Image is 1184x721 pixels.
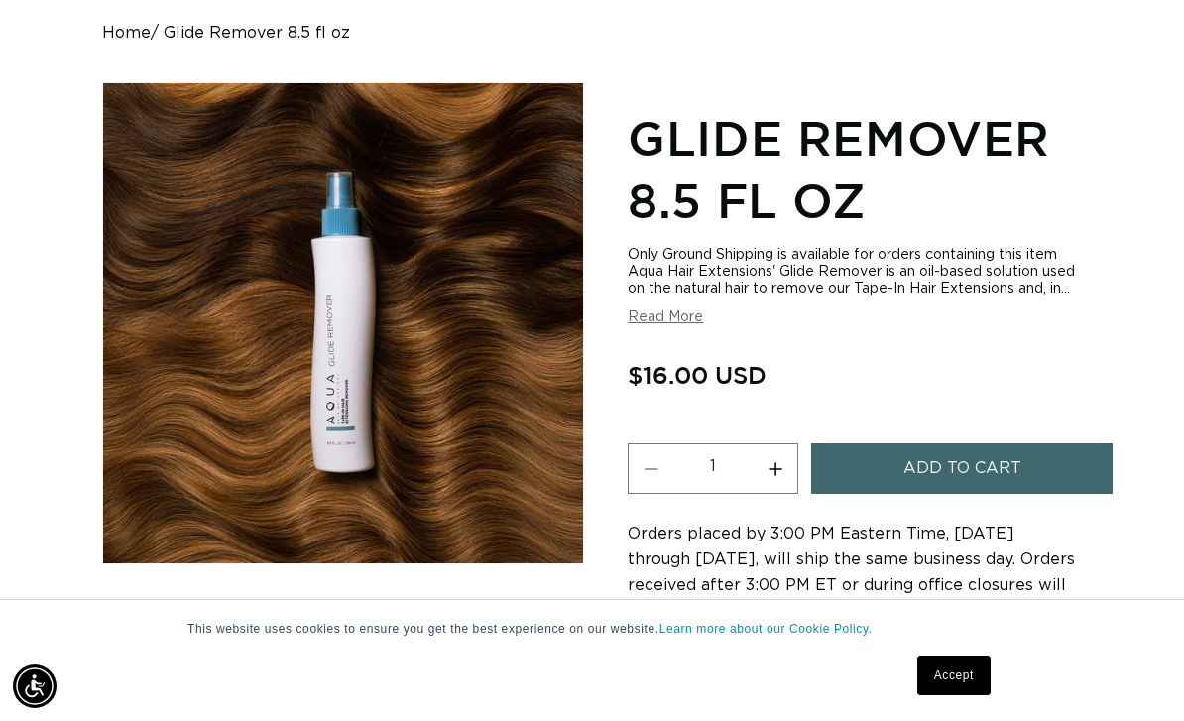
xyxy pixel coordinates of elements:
nav: breadcrumbs [102,24,1081,43]
span: $16.00 USD [628,356,767,394]
button: Read More [628,309,703,326]
h1: Glide Remover 8.5 fl oz [628,107,1081,231]
span: Glide Remover 8.5 fl oz [164,24,350,43]
a: Learn more about our Cookie Policy. [659,622,873,636]
div: Only Ground Shipping is available for orders containing this item Aqua Hair Extensions' Glide Rem... [628,247,1081,298]
div: Accessibility Menu [13,664,57,708]
span: Orders placed by 3:00 PM Eastern Time, [DATE] through [DATE], will ship the same business day. Or... [628,526,1075,619]
button: Add to cart [811,443,1113,494]
media-gallery: Gallery Viewer [102,82,583,719]
span: Add to cart [903,443,1021,494]
a: Home [102,24,151,43]
a: Accept [917,656,991,695]
p: This website uses cookies to ensure you get the best experience on our website. [187,620,997,638]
